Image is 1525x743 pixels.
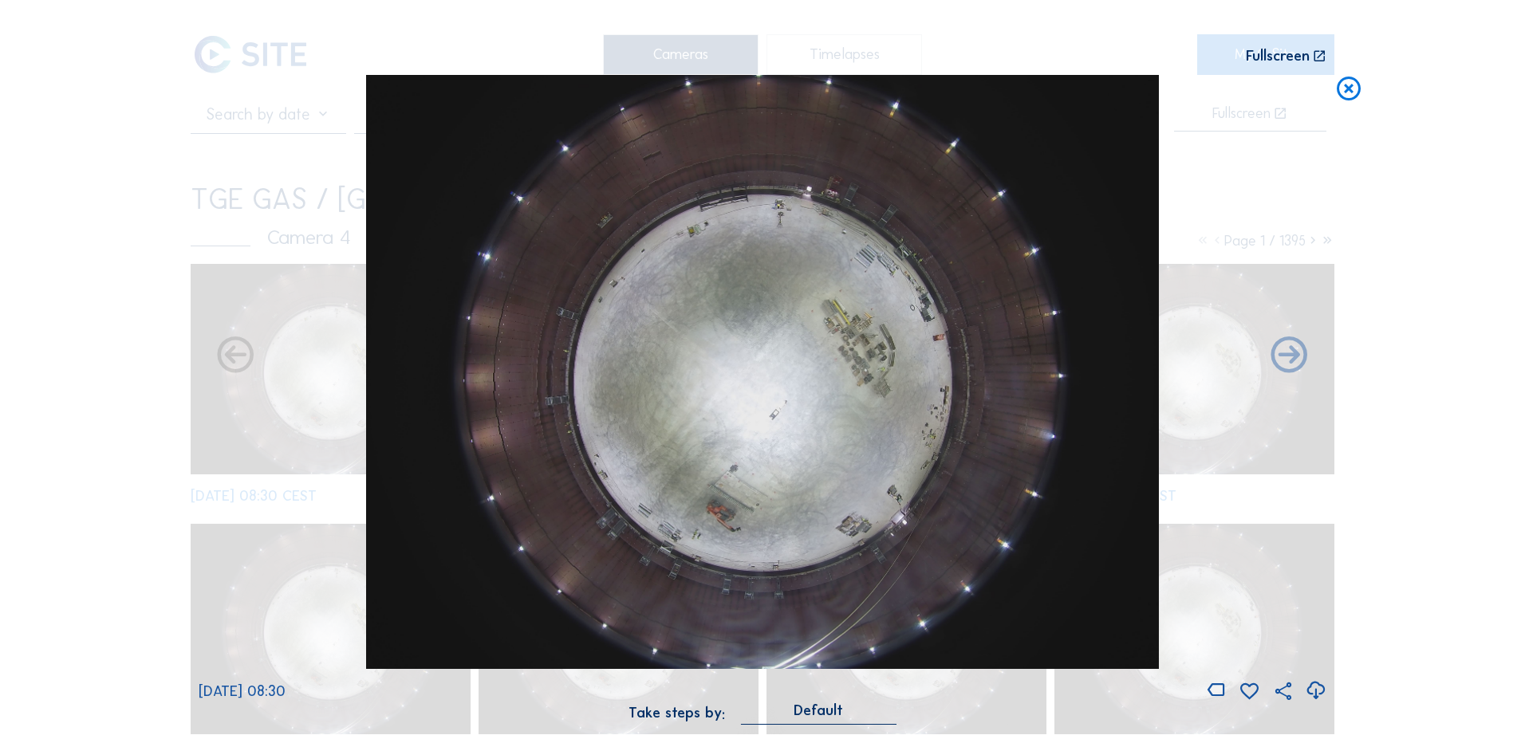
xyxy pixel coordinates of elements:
[199,682,286,700] span: [DATE] 08:30
[741,703,896,725] div: Default
[1246,49,1310,64] div: Fullscreen
[366,75,1159,670] img: Image
[1267,335,1311,379] i: Back
[214,335,258,379] i: Forward
[794,703,843,717] div: Default
[629,706,725,720] div: Take steps by:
